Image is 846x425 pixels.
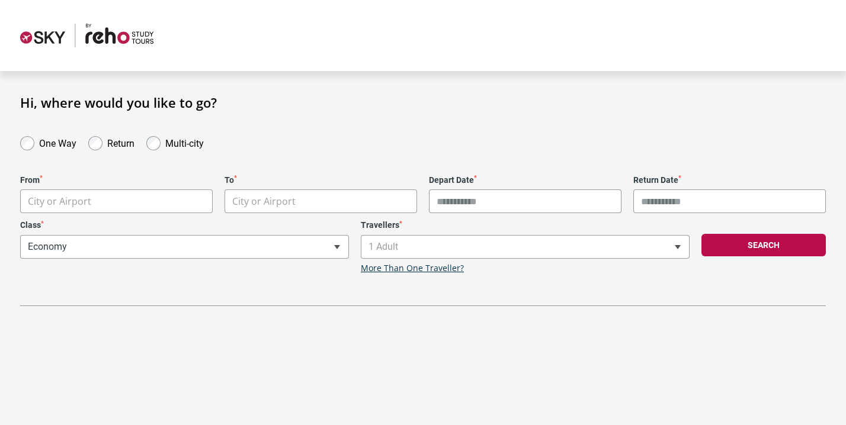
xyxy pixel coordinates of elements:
[361,235,690,259] span: 1 Adult
[232,195,296,208] span: City or Airport
[21,236,348,258] span: Economy
[20,220,349,230] label: Class
[20,95,826,110] h1: Hi, where would you like to go?
[20,175,213,185] label: From
[225,190,416,213] span: City or Airport
[20,189,213,213] span: City or Airport
[633,175,826,185] label: Return Date
[107,135,134,149] label: Return
[361,263,464,273] a: More Than One Traveller?
[701,234,826,256] button: Search
[225,175,417,185] label: To
[165,135,204,149] label: Multi-city
[361,236,689,258] span: 1 Adult
[28,195,91,208] span: City or Airport
[21,190,212,213] span: City or Airport
[361,220,690,230] label: Travellers
[20,235,349,259] span: Economy
[429,175,621,185] label: Depart Date
[39,135,76,149] label: One Way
